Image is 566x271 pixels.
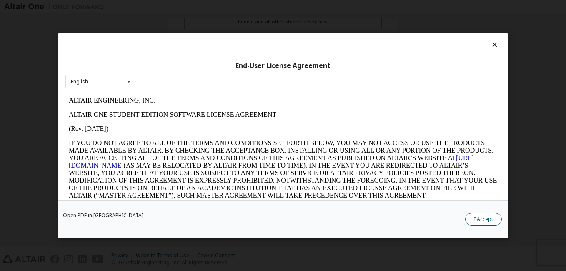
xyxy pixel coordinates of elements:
p: ALTAIR ENGINEERING, INC. [3,3,432,11]
a: Open PDF in [GEOGRAPHIC_DATA] [63,213,143,218]
button: I Accept [465,213,502,226]
p: ALTAIR ONE STUDENT EDITION SOFTWARE LICENSE AGREEMENT [3,18,432,25]
a: [URL][DOMAIN_NAME] [3,61,408,75]
div: End-User License Agreement [65,61,501,70]
p: (Rev. [DATE]) [3,32,432,39]
p: IF YOU DO NOT AGREE TO ALL OF THE TERMS AND CONDITIONS SET FORTH BELOW, YOU MAY NOT ACCESS OR USE... [3,46,432,106]
div: English [71,79,88,84]
p: This Altair One Student Edition Software License Agreement (“Agreement”) is between Altair Engine... [3,113,432,143]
